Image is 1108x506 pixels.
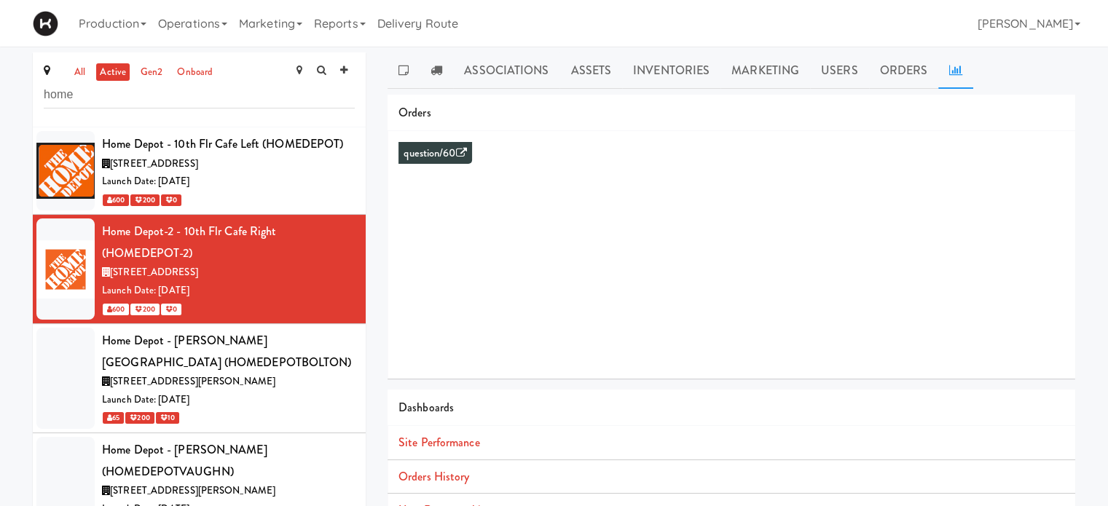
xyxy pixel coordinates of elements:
[44,82,355,108] input: Search site
[398,104,431,121] span: Orders
[622,52,720,89] a: Inventories
[102,282,355,300] div: Launch Date: [DATE]
[173,63,216,82] a: onboard
[110,265,198,279] span: [STREET_ADDRESS]
[102,391,355,409] div: Launch Date: [DATE]
[810,52,869,89] a: Users
[869,52,939,89] a: Orders
[102,330,355,373] div: Home Depot - [PERSON_NAME][GEOGRAPHIC_DATA] (HOMEDEPOTBOLTON)
[102,221,355,264] div: Home Depot-2 - 10th Flr Cafe Right (HOMEDEPOT-2)
[110,483,275,497] span: [STREET_ADDRESS][PERSON_NAME]
[398,399,454,416] span: Dashboards
[161,194,181,206] span: 0
[33,127,366,215] li: Home Depot - 10th Flr Cafe Left (HOMEDEPOT)[STREET_ADDRESS]Launch Date: [DATE] 600 200 0
[130,304,159,315] span: 200
[110,374,275,388] span: [STREET_ADDRESS][PERSON_NAME]
[103,304,129,315] span: 600
[398,434,480,451] a: Site Performance
[102,173,355,191] div: Launch Date: [DATE]
[71,63,89,82] a: all
[33,215,366,324] li: Home Depot-2 - 10th Flr Cafe Right (HOMEDEPOT-2)[STREET_ADDRESS]Launch Date: [DATE] 600 200 0
[453,52,559,89] a: Associations
[720,52,810,89] a: Marketing
[96,63,130,82] a: active
[110,157,198,170] span: [STREET_ADDRESS]
[161,304,181,315] span: 0
[33,324,366,433] li: Home Depot - [PERSON_NAME][GEOGRAPHIC_DATA] (HOMEDEPOTBOLTON)[STREET_ADDRESS][PERSON_NAME]Launch ...
[156,412,179,424] span: 10
[130,194,159,206] span: 200
[398,468,469,485] a: Orders History
[103,194,129,206] span: 600
[33,11,58,36] img: Micromart
[559,52,622,89] a: Assets
[103,412,124,424] span: 65
[404,146,466,161] a: question/60
[102,439,355,482] div: Home Depot - [PERSON_NAME] (HOMEDEPOTVAUGHN)
[102,133,355,155] div: Home Depot - 10th Flr Cafe Left (HOMEDEPOT)
[125,412,154,424] span: 200
[137,63,166,82] a: gen2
